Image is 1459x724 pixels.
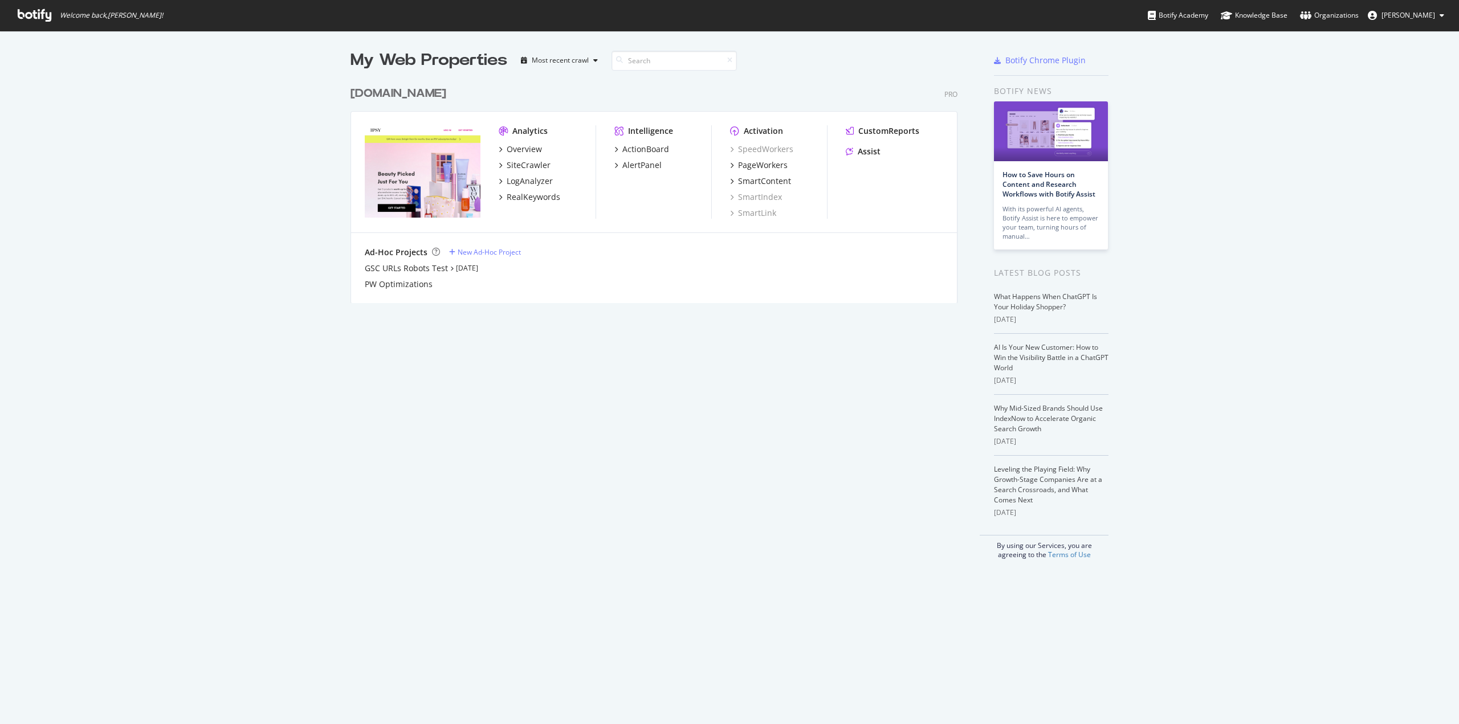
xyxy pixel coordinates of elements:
div: Latest Blog Posts [994,267,1108,279]
a: SpeedWorkers [730,144,793,155]
div: Knowledge Base [1221,10,1287,21]
a: Botify Chrome Plugin [994,55,1086,66]
div: Analytics [512,125,548,137]
a: SiteCrawler [499,159,551,171]
div: My Web Properties [351,49,507,72]
div: Botify news [994,85,1108,97]
div: SmartContent [738,175,791,187]
button: Most recent crawl [516,51,602,69]
a: What Happens When ChatGPT Is Your Holiday Shopper? [994,292,1097,312]
a: PW Optimizations [365,279,433,290]
img: How to Save Hours on Content and Research Workflows with Botify Assist [994,101,1108,161]
span: Gautam Sundaresan [1381,10,1435,20]
a: CustomReports [846,125,919,137]
div: Ad-Hoc Projects [365,247,427,258]
a: Assist [846,146,881,157]
div: [DATE] [994,436,1108,447]
a: ActionBoard [614,144,669,155]
a: SmartLink [730,207,776,219]
div: Organizations [1300,10,1359,21]
div: Intelligence [628,125,673,137]
div: [DATE] [994,314,1108,325]
a: RealKeywords [499,191,560,203]
img: ipsy.com [365,125,480,218]
a: Terms of Use [1048,550,1091,559]
div: By using our Services, you are agreeing to the [980,535,1108,559]
div: Pro [944,89,957,99]
div: ActionBoard [622,144,669,155]
a: [DATE] [456,263,478,273]
div: [DOMAIN_NAME] [351,85,446,102]
a: SmartIndex [730,191,782,203]
div: New Ad-Hoc Project [458,247,521,257]
a: Overview [499,144,542,155]
a: AI Is Your New Customer: How to Win the Visibility Battle in a ChatGPT World [994,342,1108,373]
div: RealKeywords [507,191,560,203]
a: GSC URLs Robots Test [365,263,448,274]
a: Why Mid-Sized Brands Should Use IndexNow to Accelerate Organic Search Growth [994,403,1103,433]
button: [PERSON_NAME] [1359,6,1453,24]
a: SmartContent [730,175,791,187]
span: Welcome back, [PERSON_NAME] ! [60,11,163,20]
div: AlertPanel [622,159,662,171]
a: How to Save Hours on Content and Research Workflows with Botify Assist [1002,170,1095,199]
a: Leveling the Playing Field: Why Growth-Stage Companies Are at a Search Crossroads, and What Comes... [994,464,1102,505]
input: Search [612,51,737,71]
div: [DATE] [994,375,1108,386]
div: Assist [858,146,881,157]
div: CustomReports [858,125,919,137]
a: [DOMAIN_NAME] [351,85,451,102]
div: With its powerful AI agents, Botify Assist is here to empower your team, turning hours of manual… [1002,204,1099,241]
div: [DATE] [994,508,1108,518]
div: grid [351,72,967,303]
a: New Ad-Hoc Project [449,247,521,257]
div: Botify Chrome Plugin [1005,55,1086,66]
div: Activation [744,125,783,137]
div: Overview [507,144,542,155]
div: PageWorkers [738,159,788,171]
div: SiteCrawler [507,159,551,171]
div: Most recent crawl [532,57,589,64]
a: AlertPanel [614,159,662,171]
a: LogAnalyzer [499,175,553,187]
div: Botify Academy [1148,10,1208,21]
div: LogAnalyzer [507,175,553,187]
a: PageWorkers [730,159,788,171]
